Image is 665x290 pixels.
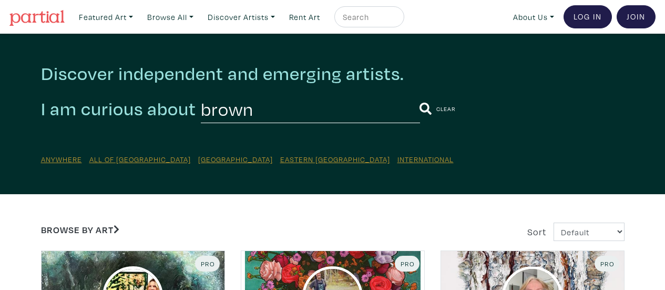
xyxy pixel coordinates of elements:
[280,154,390,164] a: Eastern [GEOGRAPHIC_DATA]
[203,6,280,28] a: Discover Artists
[342,11,394,24] input: Search
[142,6,198,28] a: Browse All
[436,103,456,115] a: Clear
[74,6,138,28] a: Featured Art
[508,6,559,28] a: About Us
[41,154,82,164] a: Anywhere
[400,259,415,268] span: Pro
[617,5,656,28] a: Join
[41,97,196,121] h2: I am curious about
[89,154,191,164] a: All of [GEOGRAPHIC_DATA]
[200,259,215,268] span: Pro
[527,226,546,238] span: Sort
[41,224,119,236] a: Browse by Art
[564,5,612,28] a: Log In
[41,62,625,85] h2: Discover independent and emerging artists.
[599,259,615,268] span: Pro
[397,154,454,164] a: International
[198,154,273,164] a: [GEOGRAPHIC_DATA]
[436,105,456,113] small: Clear
[284,6,325,28] a: Rent Art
